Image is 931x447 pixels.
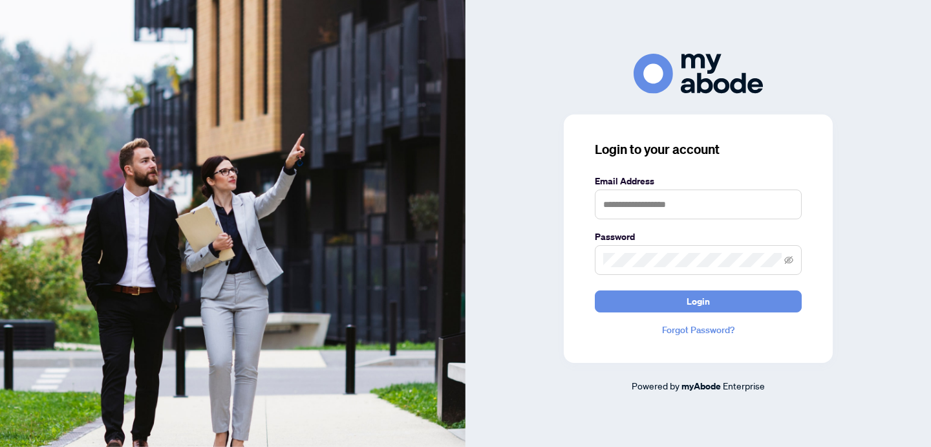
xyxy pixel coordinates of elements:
span: Login [687,291,710,312]
span: Enterprise [723,380,765,391]
img: ma-logo [634,54,763,93]
h3: Login to your account [595,140,802,158]
span: Powered by [632,380,680,391]
label: Password [595,230,802,244]
a: myAbode [681,379,721,393]
span: eye-invisible [784,256,793,265]
button: Login [595,290,802,312]
label: Email Address [595,174,802,188]
a: Forgot Password? [595,323,802,337]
